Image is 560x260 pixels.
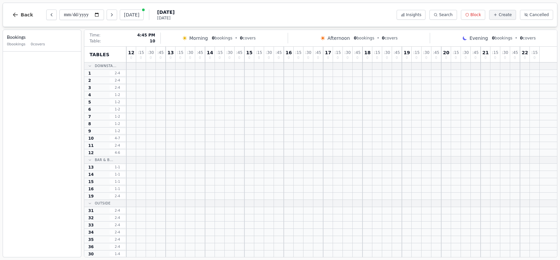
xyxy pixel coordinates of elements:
span: 1 - 2 [110,121,125,126]
span: : 30 [187,51,193,55]
span: 2 - 4 [110,215,125,220]
span: bookings [212,35,232,41]
span: 35 [88,237,94,242]
span: 1 - 1 [110,186,125,191]
span: 0 [209,56,211,59]
span: Bar & B... [95,157,113,162]
span: • [235,35,237,41]
button: Insights [397,10,426,20]
span: 5 [88,100,91,105]
span: 0 [159,56,161,59]
span: 0 [514,56,516,59]
button: Previous day [46,10,57,20]
span: 0 [337,56,339,59]
span: 0 [130,56,132,59]
span: : 15 [217,51,223,55]
span: [DATE] [157,9,175,15]
span: 0 [435,56,437,59]
span: Outside [95,201,111,206]
span: 0 [288,56,290,59]
span: 10 [150,38,155,44]
span: 1 - 1 [110,179,125,184]
span: 0 [455,56,457,59]
span: 1 - 2 [110,100,125,105]
span: bookings [354,35,374,41]
span: • [515,35,517,41]
span: Block [470,12,481,17]
span: 0 covers [31,42,45,47]
span: 0 [396,56,398,59]
span: 0 [376,56,378,59]
span: 4 - 7 [110,136,125,141]
span: Afternoon [327,35,350,41]
span: [DATE] [157,15,175,21]
span: : 45 [315,51,321,55]
span: Time: [90,33,100,38]
span: 0 [278,56,280,59]
span: 0 [258,56,260,59]
span: 0 [425,56,427,59]
span: 11 [88,143,94,148]
span: 9 [88,129,91,134]
span: : 15 [413,51,420,55]
span: 20 [443,50,449,55]
span: 0 [465,56,467,59]
h3: Bookings [7,34,77,40]
span: : 15 [177,51,183,55]
span: 2 - 4 [110,85,125,90]
span: 0 [189,56,191,59]
span: 2 [88,78,91,83]
span: 14 [88,172,94,177]
span: : 30 [344,51,351,55]
span: 4:45 PM [137,33,155,38]
span: : 45 [433,51,439,55]
span: : 15 [256,51,262,55]
span: 1 - 2 [110,129,125,133]
button: Next day [107,10,117,20]
span: 0 [212,36,215,40]
span: 0 [150,56,152,59]
span: 0 [327,56,329,59]
span: 0 [238,56,240,59]
span: : 45 [472,51,479,55]
span: 13 [88,165,94,170]
span: : 15 [492,51,498,55]
span: : 15 [295,51,301,55]
span: Evening [469,35,488,41]
span: 0 [386,56,388,59]
span: covers [520,35,536,41]
span: : 45 [197,51,203,55]
span: 0 [492,36,494,40]
button: Create [489,10,516,20]
span: 1 - 2 [110,114,125,119]
span: 19 [88,194,94,199]
span: : 30 [148,51,154,55]
span: 15 [246,50,252,55]
span: 1 - 2 [110,92,125,97]
span: covers [382,35,398,41]
span: 36 [88,244,94,249]
span: 2 - 4 [110,71,125,76]
span: 2 - 4 [110,194,125,199]
span: • [377,35,379,41]
span: 6 [88,107,91,112]
span: : 15 [335,51,341,55]
span: 22 [522,50,528,55]
span: 31 [88,208,94,213]
span: 0 [504,56,506,59]
span: 0 [170,56,172,59]
span: 12 [128,50,134,55]
span: 34 [88,230,94,235]
span: 0 [445,56,447,59]
span: 4 [88,92,91,98]
span: 12 [88,150,94,155]
span: 0 [533,56,535,59]
span: : 45 [276,51,282,55]
span: : 30 [423,51,429,55]
span: 0 [317,56,319,59]
span: 0 [366,56,368,59]
span: Tables [90,51,110,58]
span: 0 [218,56,220,59]
span: 30 [88,251,94,257]
span: : 30 [384,51,390,55]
